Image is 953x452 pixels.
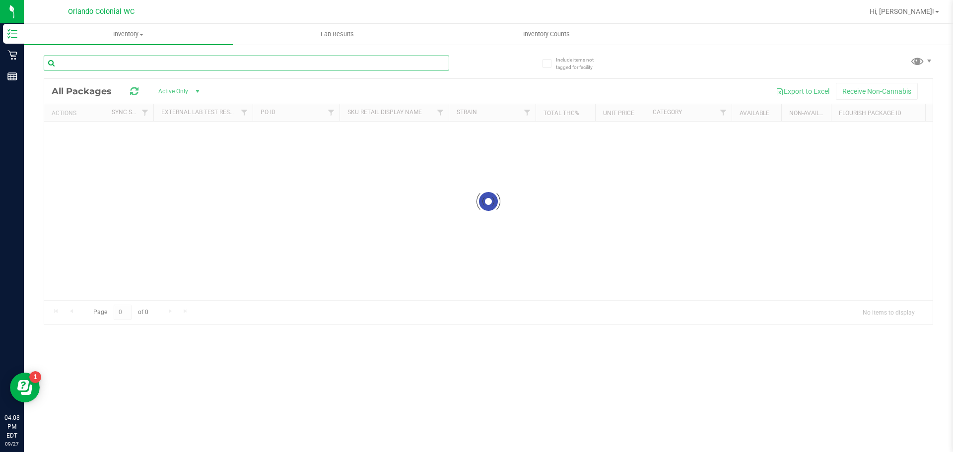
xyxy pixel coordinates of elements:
inline-svg: Inventory [7,29,17,39]
a: Inventory [24,24,233,45]
input: Search Package ID, Item Name, SKU, Lot or Part Number... [44,56,449,70]
span: Inventory [24,30,233,39]
inline-svg: Retail [7,50,17,60]
span: Lab Results [307,30,367,39]
inline-svg: Reports [7,71,17,81]
span: Orlando Colonial WC [68,7,135,16]
span: Hi, [PERSON_NAME]! [870,7,934,15]
a: Lab Results [233,24,442,45]
iframe: Resource center unread badge [29,371,41,383]
span: Inventory Counts [510,30,583,39]
p: 04:08 PM EDT [4,413,19,440]
iframe: Resource center [10,373,40,402]
span: Include items not tagged for facility [556,56,606,71]
p: 09/27 [4,440,19,448]
a: Inventory Counts [442,24,651,45]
